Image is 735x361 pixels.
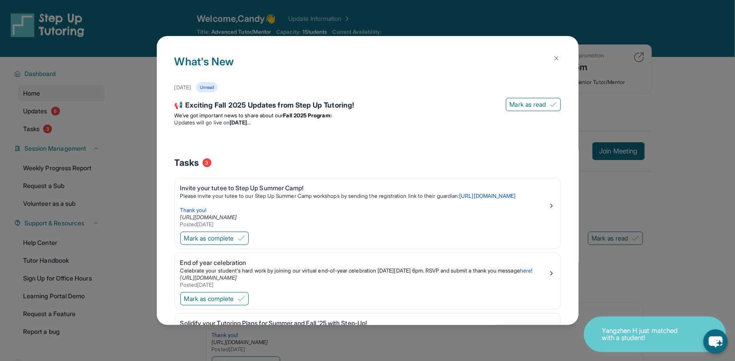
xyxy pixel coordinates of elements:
div: Unread [196,82,218,92]
span: Mark as complete [184,294,234,303]
button: Mark as read [506,98,561,111]
li: Updates will go live on [175,119,561,126]
span: Mark as read [510,100,546,109]
p: ! [180,267,548,274]
a: Invite your tutee to Step Up Summer Camp!Please invite your tutee to our Step Up Summer Camp work... [175,178,560,230]
div: Posted [DATE] [180,281,548,289]
button: Mark as complete [180,232,249,245]
p: Please invite your tutee to our Step Up Summer Camp workshops by sending the registration link to... [180,193,548,200]
a: [URL][DOMAIN_NAME] [180,214,237,221]
img: Mark as complete [238,295,245,302]
span: Tasks [175,156,199,169]
img: Mark as complete [238,235,245,242]
img: Close Icon [553,55,560,62]
a: Solidify your Tutoring Plans for Summer and Fall '25 with Step-Up!Hello! This form is to assist S... [175,313,560,358]
h1: What's New [175,54,561,82]
a: [URL][DOMAIN_NAME] [459,193,516,199]
span: Thank you! [180,207,207,213]
span: We’ve got important news to share about our [175,112,283,119]
a: End of year celebrationCelebrate your student's hard work by joining our virtual end-of-year cele... [175,253,560,290]
a: [URL][DOMAIN_NAME] [180,274,237,281]
span: Celebrate your student's hard work by joining our virtual end-of-year celebration [DATE][DATE] 6p... [180,267,520,274]
div: 📢 Exciting Fall 2025 Updates from Step Up Tutoring! [175,100,561,112]
img: Mark as read [550,101,557,108]
a: here [520,267,531,274]
p: Yangzhen H just matched with a student! [602,327,691,342]
button: Mark as complete [180,292,249,305]
div: Invite your tutee to Step Up Summer Camp! [180,184,548,193]
span: 3 [203,158,211,167]
strong: [DATE] [230,119,250,126]
button: chat-button [703,329,728,354]
div: [DATE] [175,84,191,91]
strong: Fall 2025 Program: [283,112,332,119]
div: End of year celebration [180,258,548,267]
div: Posted [DATE] [180,221,548,228]
span: Mark as complete [184,234,234,243]
div: Solidify your Tutoring Plans for Summer and Fall '25 with Step-Up! [180,319,548,328]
